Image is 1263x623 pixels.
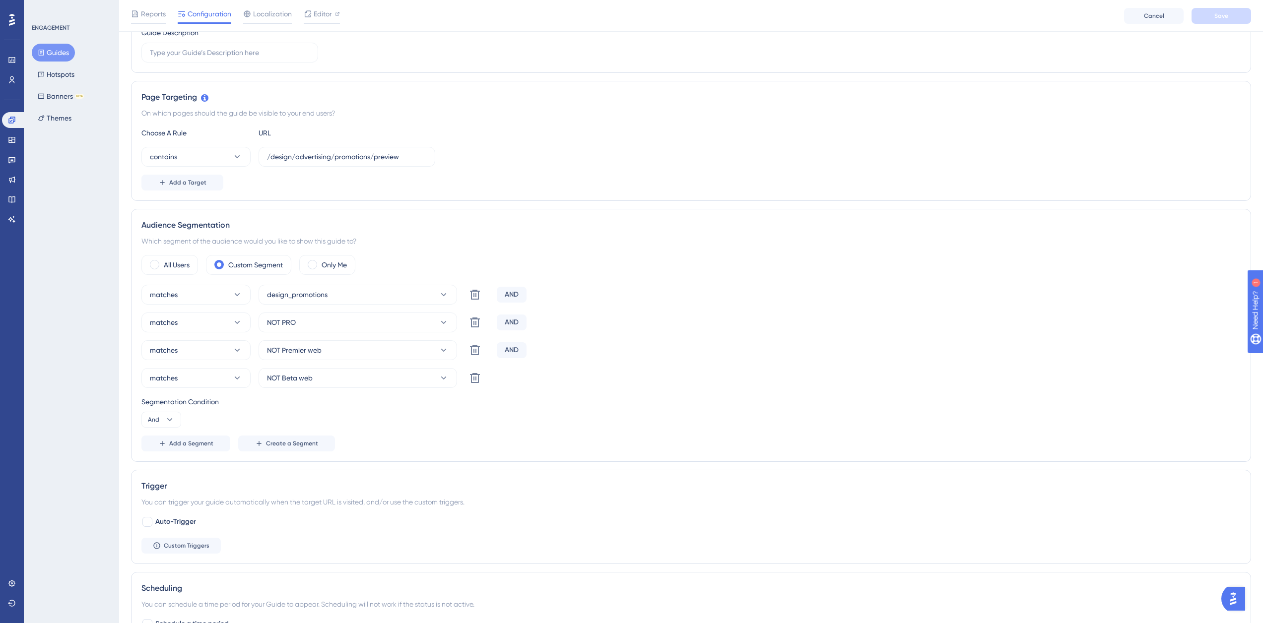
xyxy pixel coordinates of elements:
[497,342,527,358] div: AND
[32,24,69,32] div: ENGAGEMENT
[164,542,209,550] span: Custom Triggers
[150,372,178,384] span: matches
[1221,584,1251,614] iframe: UserGuiding AI Assistant Launcher
[141,368,251,388] button: matches
[259,285,457,305] button: design_promotions
[150,289,178,301] span: matches
[150,316,178,328] span: matches
[141,235,1241,247] div: Which segment of the audience would you like to show this guide to?
[69,5,72,13] div: 1
[497,287,527,303] div: AND
[259,312,457,332] button: NOT PRO
[267,289,328,301] span: design_promotions
[1214,12,1228,20] span: Save
[267,344,322,356] span: NOT Premier web
[141,8,166,20] span: Reports
[267,151,427,162] input: yourwebsite.com/path
[141,91,1241,103] div: Page Targeting
[75,94,84,99] div: BETA
[141,412,181,428] button: And
[266,439,318,447] span: Create a Segment
[141,598,1241,610] div: You can schedule a time period for your Guide to appear. Scheduling will not work if the status i...
[141,219,1241,231] div: Audience Segmentation
[169,439,213,447] span: Add a Segment
[150,47,310,58] input: Type your Guide’s Description here
[155,516,196,528] span: Auto-Trigger
[32,65,80,83] button: Hotspots
[228,259,283,271] label: Custom Segment
[32,109,77,127] button: Themes
[259,127,368,139] div: URL
[259,340,457,360] button: NOT Premier web
[141,147,251,167] button: contains
[141,127,251,139] div: Choose A Rule
[32,44,75,62] button: Guides
[141,582,1241,594] div: Scheduling
[141,312,251,332] button: matches
[169,179,206,187] span: Add a Target
[141,396,1241,408] div: Segmentation Condition
[141,27,199,39] div: Guide Description
[322,259,347,271] label: Only Me
[314,8,332,20] span: Editor
[141,175,223,190] button: Add a Target
[164,259,190,271] label: All Users
[1124,8,1184,24] button: Cancel
[1192,8,1251,24] button: Save
[32,87,90,105] button: BannersBETA
[23,2,62,14] span: Need Help?
[141,480,1241,492] div: Trigger
[267,372,313,384] span: NOT Beta web
[238,436,335,451] button: Create a Segment
[188,8,231,20] span: Configuration
[259,368,457,388] button: NOT Beta web
[141,538,221,554] button: Custom Triggers
[497,314,527,330] div: AND
[141,436,230,451] button: Add a Segment
[150,344,178,356] span: matches
[141,285,251,305] button: matches
[150,151,177,163] span: contains
[267,316,296,328] span: NOT PRO
[141,107,1241,119] div: On which pages should the guide be visible to your end users?
[141,496,1241,508] div: You can trigger your guide automatically when the target URL is visited, and/or use the custom tr...
[253,8,292,20] span: Localization
[1144,12,1164,20] span: Cancel
[141,340,251,360] button: matches
[148,416,159,424] span: And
